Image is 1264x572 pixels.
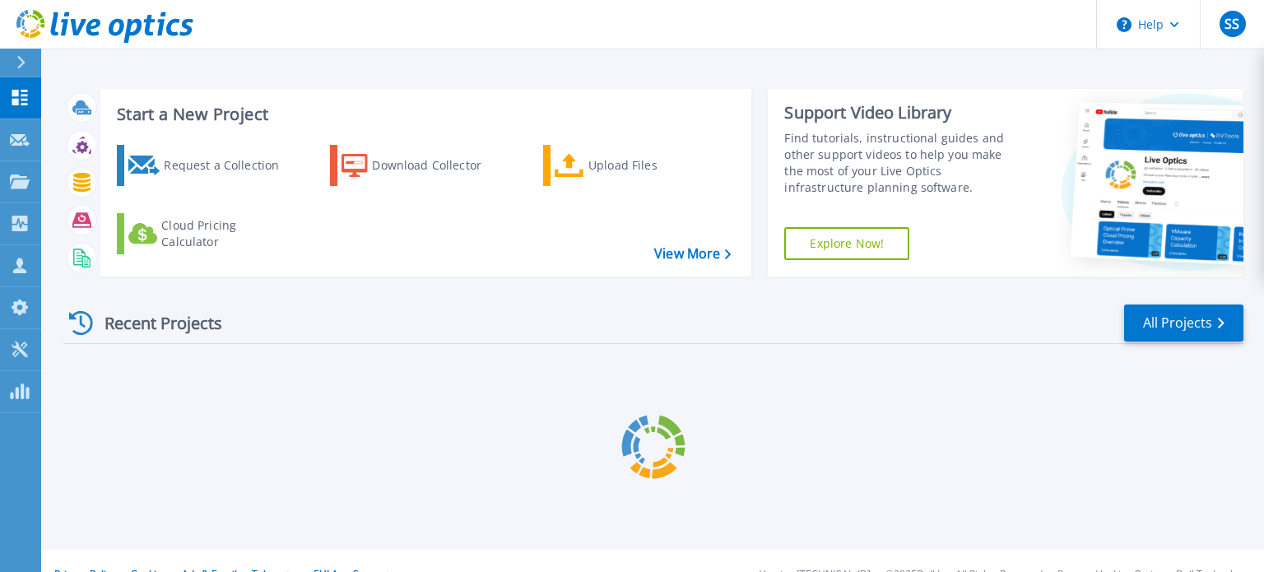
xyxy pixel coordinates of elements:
h3: Start a New Project [117,105,731,123]
span: SS [1224,17,1239,30]
div: Request a Collection [164,149,295,182]
a: Request a Collection [117,145,300,186]
a: Cloud Pricing Calculator [117,213,300,254]
div: Find tutorials, instructional guides and other support videos to help you make the most of your L... [784,130,1023,196]
div: Cloud Pricing Calculator [161,217,293,250]
div: Support Video Library [784,102,1023,123]
a: Upload Files [543,145,727,186]
div: Download Collector [372,149,504,182]
a: All Projects [1124,305,1243,342]
a: Download Collector [330,145,513,186]
div: Upload Files [588,149,720,182]
div: Recent Projects [63,303,244,343]
a: Explore Now! [784,227,909,260]
a: View More [654,246,731,262]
